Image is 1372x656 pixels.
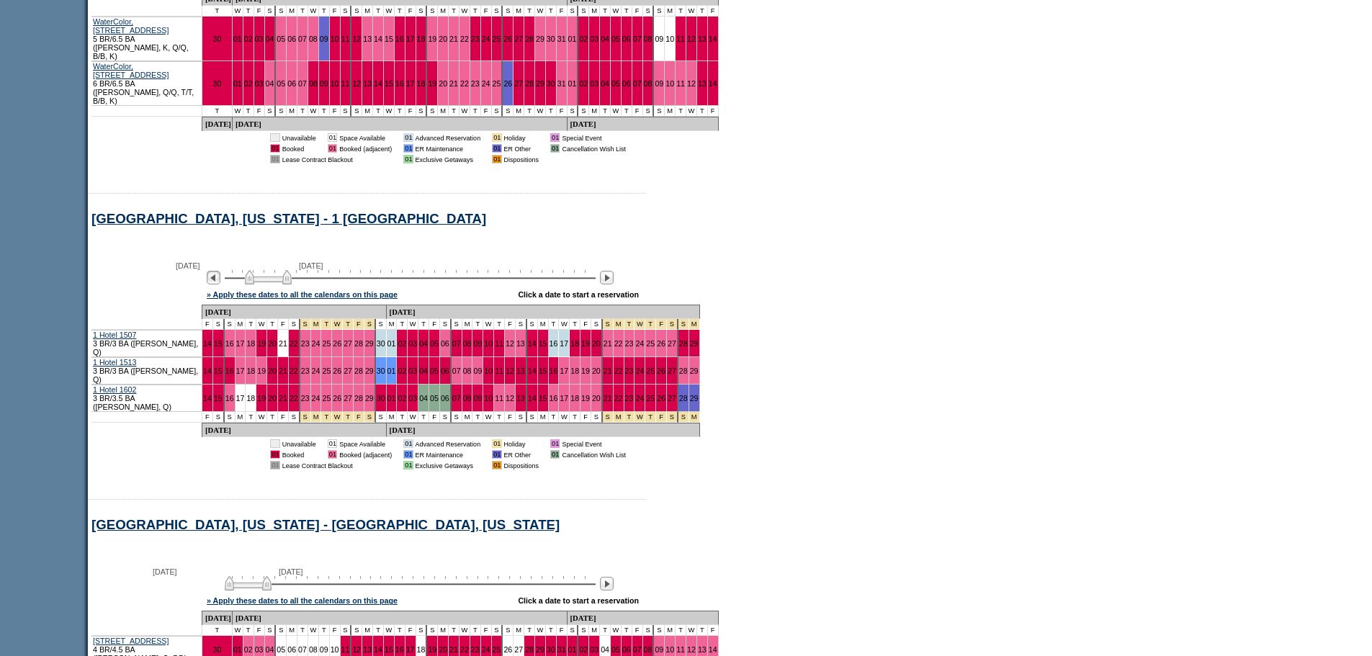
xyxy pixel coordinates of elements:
[430,367,439,375] a: 05
[482,645,490,654] a: 24
[633,645,642,654] a: 07
[614,394,623,403] a: 22
[601,645,609,654] a: 04
[233,645,242,654] a: 01
[579,35,588,43] a: 02
[709,35,717,43] a: 14
[581,367,590,375] a: 19
[257,339,266,348] a: 19
[352,79,361,88] a: 12
[536,645,544,654] a: 29
[463,394,472,403] a: 08
[493,35,501,43] a: 25
[525,645,534,654] a: 28
[550,367,558,375] a: 16
[387,394,396,403] a: 01
[698,645,707,654] a: 13
[557,645,566,654] a: 31
[657,367,665,375] a: 26
[536,79,544,88] a: 29
[590,35,598,43] a: 03
[244,645,253,654] a: 02
[493,79,501,88] a: 25
[611,79,620,88] a: 05
[341,79,350,88] a: 11
[244,35,253,43] a: 02
[246,367,255,375] a: 18
[560,367,568,375] a: 17
[514,79,523,88] a: 27
[419,339,428,348] a: 04
[665,645,674,654] a: 10
[655,645,663,654] a: 09
[207,290,398,299] a: » Apply these dates to all the calendars on this page
[625,394,634,403] a: 23
[290,394,298,403] a: 22
[452,367,461,375] a: 07
[91,211,486,226] a: [GEOGRAPHIC_DATA], [US_STATE] - 1 [GEOGRAPHIC_DATA]
[644,645,653,654] a: 08
[213,645,222,654] a: 30
[255,35,264,43] a: 03
[344,339,352,348] a: 27
[547,35,555,43] a: 30
[365,367,374,375] a: 29
[449,35,458,43] a: 21
[581,394,590,403] a: 19
[406,645,415,654] a: 17
[579,79,588,88] a: 02
[203,339,212,348] a: 14
[550,339,558,348] a: 16
[495,339,503,348] a: 11
[255,79,264,88] a: 03
[417,645,426,654] a: 18
[301,339,310,348] a: 23
[622,35,631,43] a: 06
[482,35,490,43] a: 24
[484,394,493,403] a: 10
[452,339,461,348] a: 07
[560,339,568,348] a: 17
[266,79,274,88] a: 04
[600,271,614,284] img: Next
[341,645,350,654] a: 11
[601,35,609,43] a: 04
[622,645,631,654] a: 06
[322,394,331,403] a: 25
[276,6,287,17] td: S
[268,394,277,403] a: 20
[439,645,447,654] a: 20
[312,367,320,375] a: 24
[320,645,328,654] a: 09
[471,35,480,43] a: 23
[385,645,393,654] a: 15
[590,79,598,88] a: 03
[557,35,566,43] a: 31
[279,367,287,375] a: 21
[430,394,439,403] a: 05
[385,35,393,43] a: 15
[236,367,245,375] a: 17
[592,339,601,348] a: 20
[354,339,363,348] a: 28
[665,79,674,88] a: 10
[570,367,579,375] a: 18
[398,394,406,403] a: 02
[374,79,382,88] a: 14
[312,394,320,403] a: 24
[363,645,372,654] a: 13
[635,367,644,375] a: 24
[398,367,406,375] a: 02
[604,339,612,348] a: 21
[676,35,685,43] a: 11
[471,79,480,88] a: 23
[676,645,685,654] a: 11
[309,645,318,654] a: 08
[374,645,382,654] a: 14
[449,79,458,88] a: 21
[441,367,449,375] a: 06
[690,339,699,348] a: 29
[506,367,514,375] a: 12
[91,517,560,532] a: [GEOGRAPHIC_DATA], [US_STATE] - [GEOGRAPHIC_DATA], [US_STATE]
[331,79,339,88] a: 10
